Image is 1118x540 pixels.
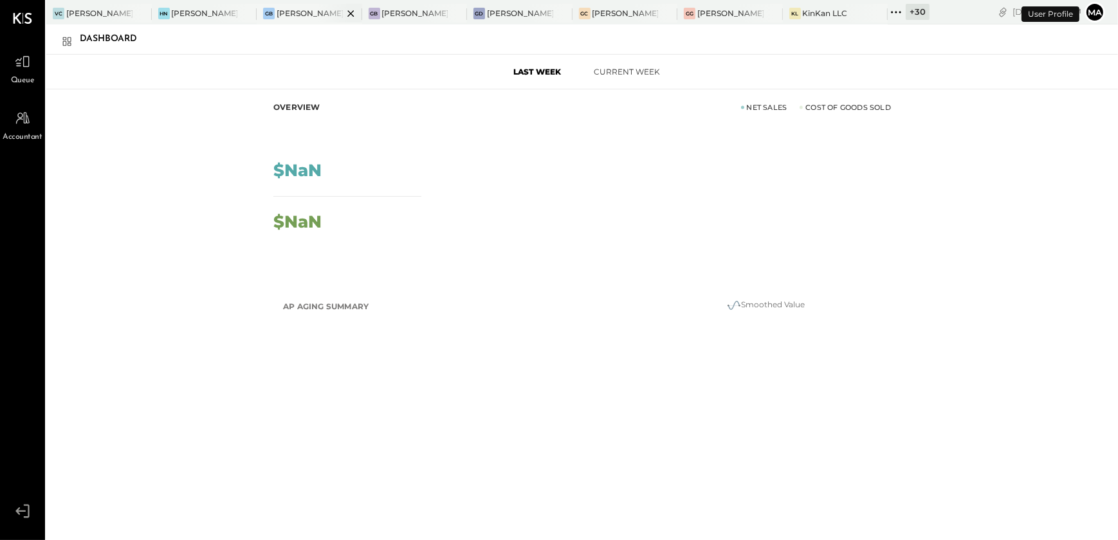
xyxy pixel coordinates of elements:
div: GB [369,8,380,19]
div: KL [789,8,801,19]
button: Last Week [492,61,582,82]
button: ma [1085,2,1105,22]
div: $NaN [273,213,322,230]
div: [DATE] [1013,6,1081,18]
div: [PERSON_NAME] Causeway [592,8,659,19]
div: User Profile [1022,6,1079,22]
div: copy link [996,5,1009,19]
div: KinKan LLC [803,8,848,19]
div: HN [158,8,170,19]
div: [PERSON_NAME] Back Bay [277,8,343,19]
span: Queue [11,75,35,87]
div: GG [684,8,695,19]
a: Queue [1,50,44,87]
button: Current Week [582,61,672,82]
div: VC [53,8,64,19]
a: Accountant [1,106,44,143]
span: Accountant [3,132,42,143]
div: [PERSON_NAME] [GEOGRAPHIC_DATA] [382,8,448,19]
div: Dashboard [80,29,150,50]
div: [PERSON_NAME]'s Nashville [172,8,238,19]
div: GD [473,8,485,19]
div: [PERSON_NAME] Confections - [GEOGRAPHIC_DATA] [66,8,133,19]
div: Cost of Goods Sold [800,102,891,113]
div: GB [263,8,275,19]
div: GC [579,8,591,19]
h2: AP Aging Summary [283,295,369,318]
div: Net Sales [741,102,787,113]
div: Smoothed Value [637,298,894,313]
div: [PERSON_NAME] Downtown [487,8,553,19]
div: + 30 [906,4,930,20]
div: Overview [273,102,320,113]
div: $NaN [273,162,322,179]
div: [PERSON_NAME] [GEOGRAPHIC_DATA] [697,8,764,19]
